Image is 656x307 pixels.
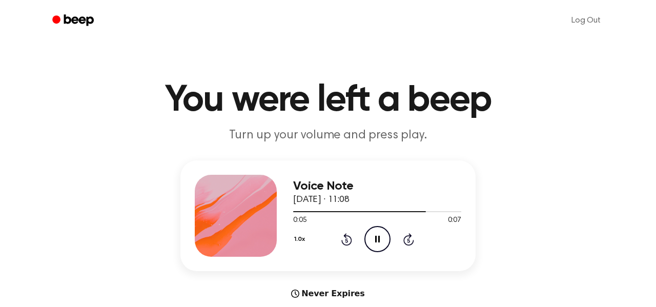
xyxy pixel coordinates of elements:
[293,231,309,248] button: 1.0x
[131,127,525,144] p: Turn up your volume and press play.
[293,215,306,226] span: 0:05
[293,179,461,193] h3: Voice Note
[561,8,611,33] a: Log Out
[45,11,103,31] a: Beep
[180,288,476,300] div: Never Expires
[448,215,461,226] span: 0:07
[66,82,590,119] h1: You were left a beep
[293,195,350,204] span: [DATE] · 11:08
